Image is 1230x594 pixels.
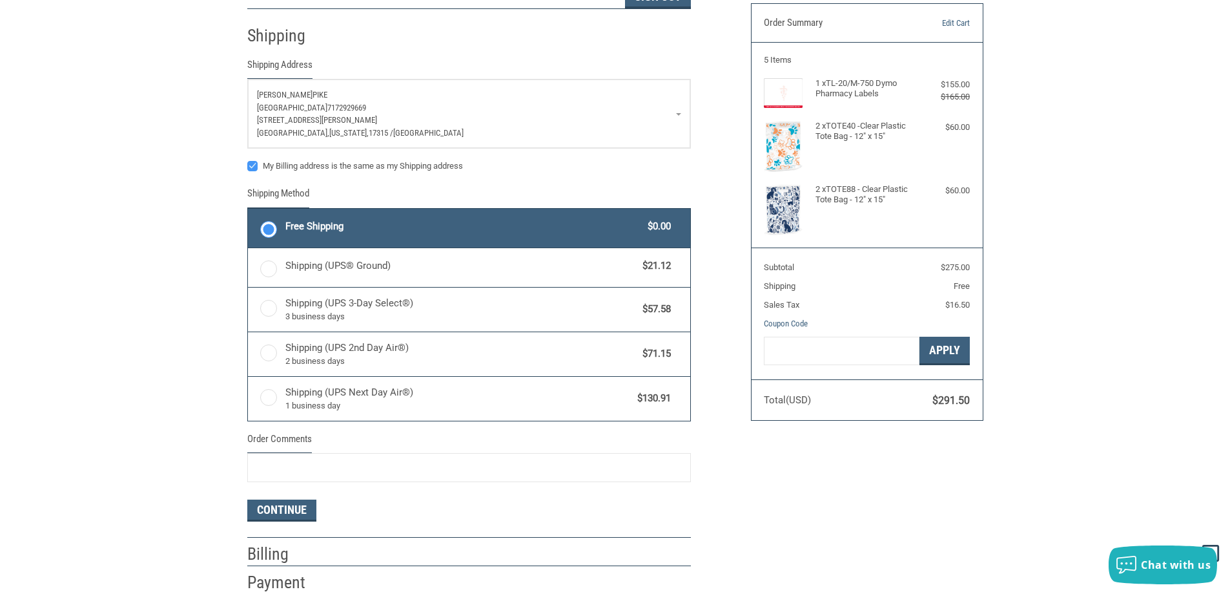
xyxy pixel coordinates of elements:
span: [STREET_ADDRESS][PERSON_NAME] [257,115,377,125]
span: [GEOGRAPHIC_DATA] [257,103,327,112]
span: [US_STATE], [329,128,369,138]
a: Enter or select a different address [248,80,690,148]
div: $60.00 [918,184,970,197]
span: [GEOGRAPHIC_DATA], [257,128,329,138]
h2: Payment [247,572,323,593]
legend: Shipping Method [247,186,309,207]
div: $60.00 [918,121,970,134]
span: 3 business days [285,310,637,323]
span: Shipping [764,281,795,291]
span: 1 business day [285,399,631,412]
button: Continue [247,500,316,522]
input: Gift Certificate or Coupon Code [764,337,919,366]
span: [PERSON_NAME] [257,90,313,100]
span: Chat with us [1141,558,1211,572]
span: $275.00 [941,262,970,272]
span: Shipping (UPS® Ground) [285,259,637,273]
span: Subtotal [764,262,794,272]
span: Sales Tax [764,300,799,310]
div: $165.00 [918,90,970,103]
h4: 2 x TOTE40 -Clear Plastic Tote Bag - 12" x 15" [815,121,916,142]
span: $21.12 [637,259,671,273]
span: Free [954,281,970,291]
span: Shipping (UPS 2nd Day Air®) [285,341,637,368]
span: Shipping (UPS Next Day Air®) [285,385,631,412]
div: $155.00 [918,78,970,91]
h3: Order Summary [764,17,904,30]
h2: Billing [247,544,323,565]
span: $57.58 [637,302,671,317]
span: Pike [313,90,327,100]
a: Edit Cart [904,17,970,30]
span: 17315 / [369,128,393,138]
span: 2 business days [285,355,637,368]
h4: 2 x TOTE88 - Clear Plastic Tote Bag - 12" x 15" [815,184,916,206]
h2: Shipping [247,25,323,47]
span: $291.50 [932,394,970,407]
span: $130.91 [631,391,671,406]
span: 7172929669 [327,103,366,112]
label: My Billing address is the same as my Shipping address [247,161,691,171]
span: $16.50 [945,300,970,310]
button: Chat with us [1109,546,1217,584]
span: Total (USD) [764,394,811,406]
h3: 5 Items [764,55,970,65]
span: Shipping (UPS 3-Day Select®) [285,296,637,323]
span: $71.15 [637,346,671,361]
a: Coupon Code [764,319,808,328]
span: Free Shipping [285,219,642,234]
legend: Order Comments [247,432,312,453]
span: $0.00 [642,219,671,234]
h4: 1 x TL-20/M-750 Dymo Pharmacy Labels [815,78,916,100]
span: [GEOGRAPHIC_DATA] [393,128,464,138]
button: Apply [919,337,970,366]
legend: Shipping Address [247,58,313,79]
